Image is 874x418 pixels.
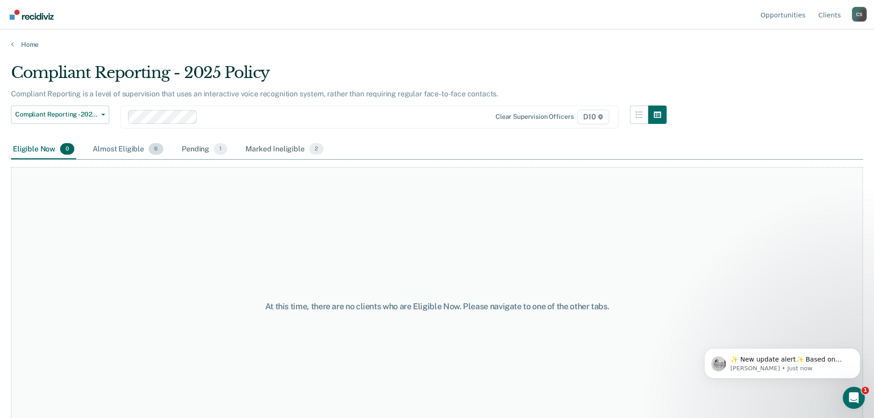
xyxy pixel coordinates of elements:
div: Almost Eligible6 [91,139,165,160]
a: Home [11,40,863,49]
div: Eligible Now0 [11,139,76,160]
p: Compliant Reporting is a level of supervision that uses an interactive voice recognition system, ... [11,89,498,98]
iframe: Intercom notifications message [690,329,874,393]
span: D10 [577,110,609,124]
span: 1 [862,387,869,394]
div: At this time, there are no clients who are Eligible Now. Please navigate to one of the other tabs. [224,301,650,312]
span: 6 [149,143,163,155]
div: Clear supervision officers [495,113,573,121]
span: 1 [214,143,227,155]
iframe: Intercom live chat [843,387,865,409]
p: Message from Kim, sent Just now [40,35,158,44]
span: 2 [309,143,323,155]
div: Compliant Reporting - 2025 Policy [11,63,667,89]
div: C S [852,7,867,22]
div: Marked Ineligible2 [244,139,325,160]
button: Profile dropdown button [852,7,867,22]
button: Compliant Reporting - 2025 Policy [11,106,109,124]
span: 0 [60,143,74,155]
span: ✨ New update alert✨ Based on your feedback, we've made a few updates we wanted to share. 1. We ha... [40,27,158,207]
div: Pending1 [180,139,229,160]
span: Compliant Reporting - 2025 Policy [15,111,98,118]
img: Recidiviz [10,10,54,20]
